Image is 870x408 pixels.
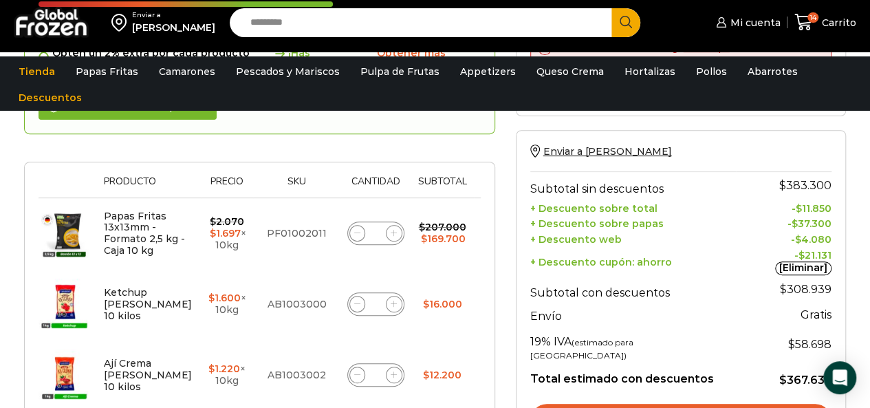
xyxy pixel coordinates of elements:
div: Open Intercom Messenger [823,361,856,394]
a: Pollos [689,58,734,85]
span: $ [779,179,786,192]
th: Cantidad [340,176,411,197]
span: $ [792,217,798,230]
bdi: 207.000 [419,221,466,233]
th: + Descuento sobre total [530,199,737,215]
div: Enviar a [132,10,215,20]
span: $ [779,374,787,387]
a: Mi cuenta [713,9,780,36]
span: $ [208,363,215,375]
a: Queso Crema [530,58,611,85]
a: Descuentos [12,85,89,111]
bdi: 383.300 [779,179,831,192]
th: Subtotal sin descuentos [530,171,737,199]
td: × 10kg [201,269,253,340]
bdi: 16.000 [423,298,462,310]
td: - [736,246,831,276]
span: Carrito [818,16,856,30]
input: Product quantity [366,294,385,314]
td: PF01002011 [253,197,340,269]
span: $ [795,233,801,246]
span: 58.698 [788,338,831,351]
bdi: 1.220 [208,363,240,375]
a: Tienda [12,58,62,85]
th: Total estimado con descuentos [530,362,737,388]
span: Enviar a [PERSON_NAME] [543,145,672,158]
a: [Eliminar] [775,261,831,275]
th: Subtotal [411,176,473,197]
bdi: 169.700 [421,233,466,245]
span: $ [210,227,216,239]
th: Subtotal con descuentos [530,275,737,303]
a: Ketchup [PERSON_NAME] 10 kilos [104,286,192,322]
td: - [736,199,831,215]
th: Sku [253,176,340,197]
a: 14 Carrito [794,6,856,39]
span: $ [796,202,802,215]
small: (estimado para [GEOGRAPHIC_DATA]) [530,337,633,361]
span: $ [788,338,795,351]
bdi: 308.939 [780,283,831,296]
a: Appetizers [453,58,523,85]
a: Ají Crema [PERSON_NAME] 10 kilos [104,357,192,393]
span: 14 [807,12,818,23]
a: Papas Fritas [69,58,145,85]
span: $ [780,283,787,296]
a: Papas Fritas 13x13mm - Formato 2,5 kg - Caja 10 kg [104,210,185,257]
bdi: 11.850 [796,202,831,215]
a: Pulpa de Frutas [354,58,446,85]
th: Envío [530,303,737,327]
th: Producto [97,176,201,197]
a: Hortalizas [618,58,682,85]
td: × 10kg [201,197,253,269]
input: Product quantity [366,365,385,385]
span: $ [210,215,216,228]
span: $ [421,233,427,245]
span: $ [419,221,425,233]
a: Pescados y Mariscos [229,58,347,85]
span: 21.131 [798,249,831,261]
td: - [736,215,831,230]
span: $ [423,369,429,381]
bdi: 1.600 [208,292,240,304]
td: AB1003000 [253,269,340,340]
div: [PERSON_NAME] [132,21,215,34]
span: $ [798,249,805,261]
th: Precio [201,176,253,197]
bdi: 1.697 [210,227,241,239]
input: Product quantity [366,224,385,243]
bdi: 367.637 [779,374,831,387]
bdi: 4.080 [795,233,831,246]
a: Abarrotes [741,58,805,85]
a: Enviar a [PERSON_NAME] [530,145,672,158]
a: Camarones [152,58,222,85]
span: Mi cuenta [727,16,781,30]
strong: Gratis [801,308,831,321]
th: + Descuento sobre papas [530,215,737,230]
bdi: 2.070 [210,215,244,228]
th: 19% IVA [530,327,737,362]
button: Search button [611,8,640,37]
td: - [736,230,831,246]
th: + Descuento web [530,230,737,246]
bdi: 12.200 [423,369,461,381]
th: + Descuento cupón: ahorro [530,246,737,276]
img: address-field-icon.svg [111,10,132,34]
span: $ [423,298,429,310]
span: $ [208,292,214,304]
bdi: 37.300 [792,217,831,230]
